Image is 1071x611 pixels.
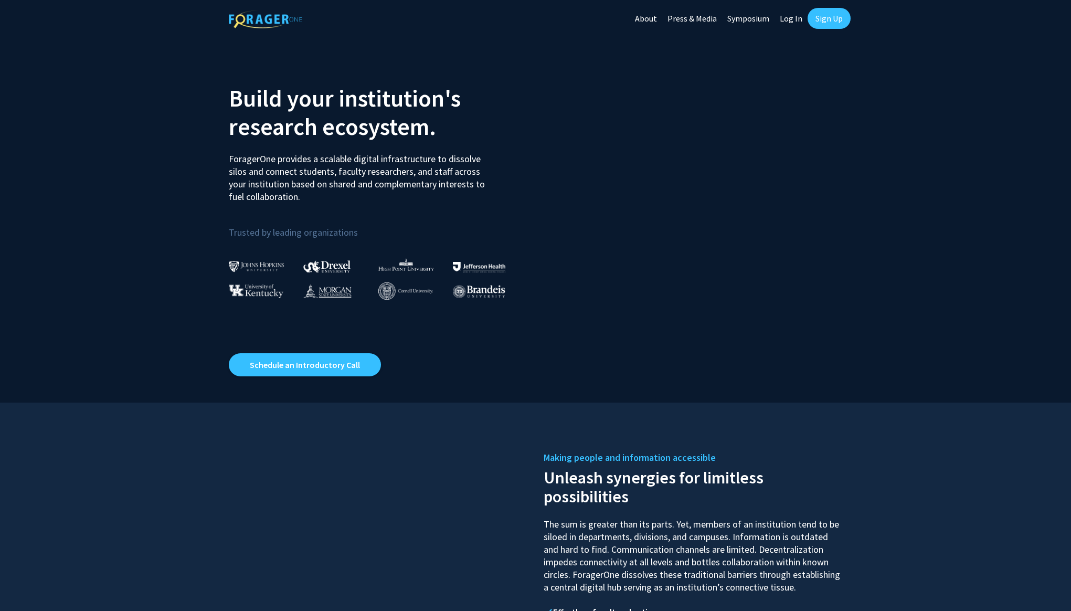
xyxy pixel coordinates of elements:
img: High Point University [378,258,434,271]
img: University of Kentucky [229,284,283,298]
img: Drexel University [303,260,351,272]
img: Thomas Jefferson University [453,262,505,272]
h2: Build your institution's research ecosystem. [229,84,528,141]
a: Opens in a new tab [229,353,381,376]
img: Morgan State University [303,284,352,298]
h2: Unleash synergies for limitless possibilities [544,466,843,506]
p: Trusted by leading organizations [229,212,528,240]
img: ForagerOne Logo [229,10,302,28]
img: Brandeis University [453,285,505,298]
p: ForagerOne provides a scalable digital infrastructure to dissolve silos and connect students, fac... [229,145,492,203]
img: Cornell University [378,282,433,300]
img: Johns Hopkins University [229,261,284,272]
a: Sign Up [808,8,851,29]
h5: Making people and information accessible [544,450,843,466]
p: The sum is greater than its parts. Yet, members of an institution tend to be siloed in department... [544,509,843,594]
